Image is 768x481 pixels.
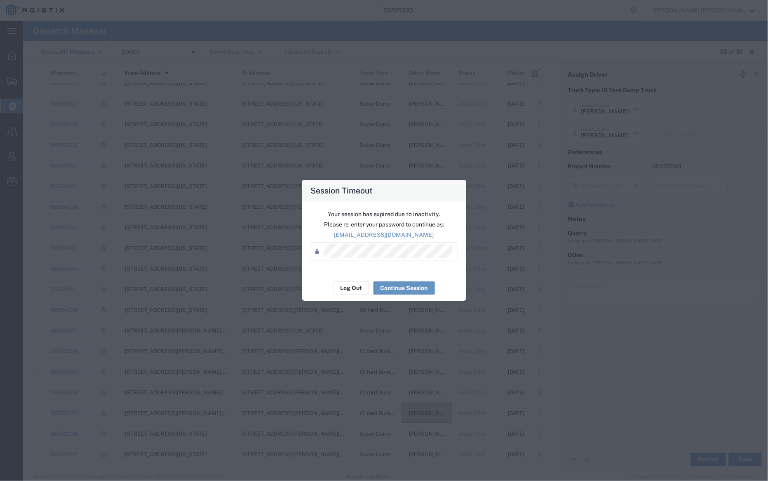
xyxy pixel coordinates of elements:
button: Continue Session [373,282,435,295]
p: Please re-enter your password to continue as: [311,221,458,229]
p: [EMAIL_ADDRESS][DOMAIN_NAME] [311,231,458,240]
p: Your session has expired due to inactivity. [311,210,458,219]
button: Log Out [333,282,369,295]
h4: Session Timeout [310,185,373,197]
